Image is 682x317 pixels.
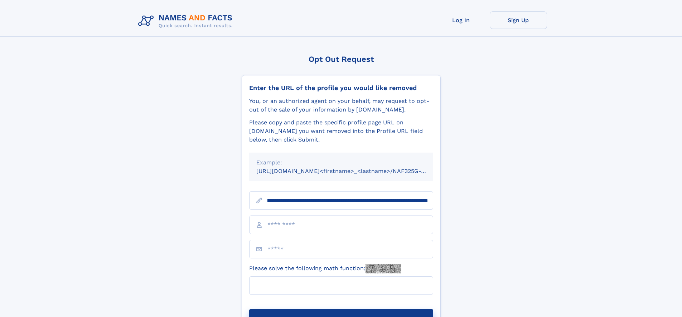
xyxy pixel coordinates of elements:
[256,158,426,167] div: Example:
[249,264,401,273] label: Please solve the following math function:
[249,118,433,144] div: Please copy and paste the specific profile page URL on [DOMAIN_NAME] you want removed into the Pr...
[135,11,238,31] img: Logo Names and Facts
[432,11,490,29] a: Log In
[242,55,441,64] div: Opt Out Request
[249,97,433,114] div: You, or an authorized agent on your behalf, may request to opt-out of the sale of your informatio...
[256,168,447,174] small: [URL][DOMAIN_NAME]<firstname>_<lastname>/NAF325G-xxxxxxxx
[249,84,433,92] div: Enter the URL of the profile you would like removed
[490,11,547,29] a: Sign Up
